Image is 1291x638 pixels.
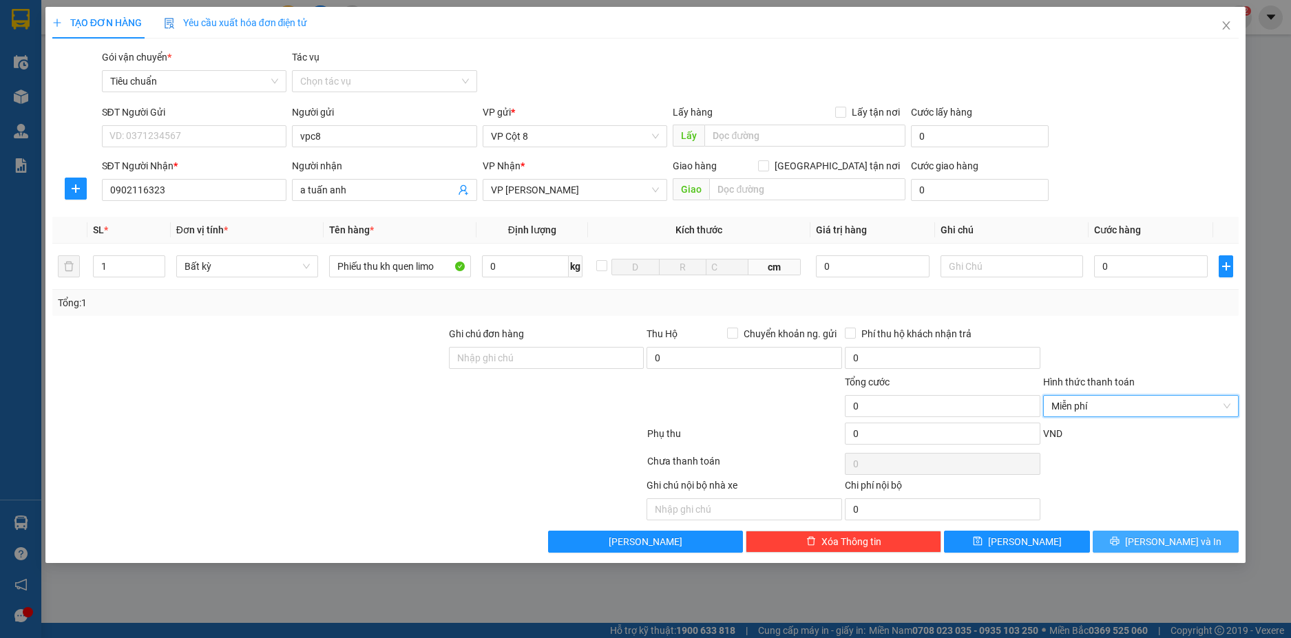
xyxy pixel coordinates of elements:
label: Ghi chú đơn hàng [449,328,525,339]
span: Kích thước [675,224,722,235]
button: plus [65,178,87,200]
span: Lấy [673,125,704,147]
button: Close [1207,7,1246,45]
span: Chuyển khoản ng. gửi [738,326,842,341]
span: VP Cột 8 [491,126,660,147]
span: save [973,536,983,547]
span: Đơn vị tính [176,224,228,235]
div: SĐT Người Nhận [102,158,287,173]
strong: 0888 827 827 - 0848 827 827 [29,65,138,89]
input: D [611,259,659,275]
span: Tiêu chuẩn [110,71,279,92]
div: Chi phí nội bộ [845,478,1040,498]
img: icon [164,18,175,29]
div: Ghi chú nội bộ nhà xe [647,478,842,498]
input: Ghi Chú [941,255,1082,277]
span: Bất kỳ [185,256,310,277]
div: SĐT Người Gửi [102,105,287,120]
strong: Công ty TNHH Phúc Xuyên [14,7,129,36]
span: TẠO ĐƠN HÀNG [52,17,142,28]
button: printer[PERSON_NAME] và In [1093,531,1239,553]
label: Cước lấy hàng [911,107,972,118]
button: deleteXóa Thông tin [746,531,941,553]
span: Lấy hàng [673,107,713,118]
span: VP Nhận [483,160,521,171]
span: Gói vận chuyển [102,52,171,63]
span: user-add [458,184,469,195]
span: SL [93,224,104,235]
span: VND [1043,428,1062,439]
span: cm [748,259,801,275]
input: 0 [816,255,930,277]
label: Tác vụ [292,52,319,63]
button: delete [58,255,80,277]
input: Dọc đường [704,125,905,147]
span: plus [1219,261,1232,272]
span: Gửi hàng [GEOGRAPHIC_DATA]: Hotline: [6,40,138,89]
span: Tên hàng [329,224,374,235]
input: Ghi chú đơn hàng [449,347,644,369]
span: [PERSON_NAME] và In [1125,534,1221,549]
div: Tổng: 1 [58,295,498,310]
span: Giá trị hàng [816,224,867,235]
div: Người nhận [292,158,477,173]
span: close [1221,20,1232,31]
span: Tổng cước [845,376,890,387]
span: Xóa Thông tin [821,534,881,549]
th: Ghi chú [935,217,1088,244]
strong: 024 3236 3236 - [7,52,138,76]
input: Cước giao hàng [911,179,1048,201]
button: [PERSON_NAME] [548,531,744,553]
span: Yêu cầu xuất hóa đơn điện tử [164,17,308,28]
span: Định lượng [508,224,556,235]
input: Dọc đường [709,178,905,200]
span: Gửi hàng Hạ Long: Hotline: [12,92,132,129]
div: VP gửi [483,105,668,120]
span: Thu Hộ [647,328,678,339]
input: R [659,259,706,275]
span: delete [806,536,816,547]
label: Hình thức thanh toán [1043,376,1135,387]
input: C [706,259,748,275]
span: Giao [673,178,709,200]
span: Lấy tận nơi [846,105,905,120]
span: [PERSON_NAME] [988,534,1062,549]
span: Miễn phí [1051,396,1230,416]
span: plus [65,183,86,194]
span: Cước hàng [1094,224,1141,235]
label: Cước giao hàng [911,160,978,171]
div: Phụ thu [646,426,844,450]
span: [PERSON_NAME] [609,534,682,549]
span: Giao hàng [673,160,717,171]
span: kg [569,255,582,277]
div: Chưa thanh toán [646,454,844,478]
span: plus [52,18,62,28]
div: Người gửi [292,105,477,120]
span: printer [1110,536,1120,547]
input: VD: Bàn, Ghế [329,255,471,277]
span: [GEOGRAPHIC_DATA] tận nơi [769,158,905,173]
button: plus [1219,255,1233,277]
span: Phí thu hộ khách nhận trả [856,326,977,341]
input: Cước lấy hàng [911,125,1048,147]
span: VP Dương Đình Nghệ [491,180,660,200]
input: Nhập ghi chú [647,498,842,520]
button: save[PERSON_NAME] [944,531,1090,553]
